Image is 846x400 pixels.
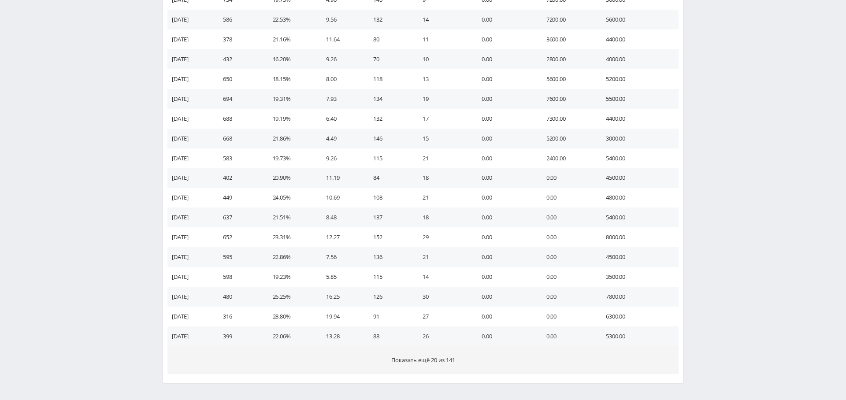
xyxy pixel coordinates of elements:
td: 0.00 [473,89,538,109]
td: 3600.00 [538,30,597,49]
td: 0.00 [473,168,538,188]
td: 23.31% [264,227,318,247]
td: 132 [364,109,414,129]
td: 0.00 [473,267,538,287]
td: 694 [214,89,263,109]
td: 26.25% [264,287,318,307]
td: 316 [214,307,263,326]
td: 0.00 [538,247,597,267]
td: [DATE] [167,247,214,267]
td: [DATE] [167,129,214,148]
td: 0.00 [473,207,538,227]
td: 21.86% [264,129,318,148]
td: 22.06% [264,326,318,346]
td: 0.00 [538,168,597,188]
td: 146 [364,129,414,148]
td: 108 [364,188,414,207]
td: 480 [214,287,263,307]
button: Показать ещё 20 из 141 [167,346,679,374]
td: 14 [414,267,473,287]
td: 19.19% [264,109,318,129]
td: 688 [214,109,263,129]
td: 118 [364,69,414,89]
td: 19.73% [264,148,318,168]
td: 136 [364,247,414,267]
td: 0.00 [473,30,538,49]
td: 668 [214,129,263,148]
td: 13 [414,69,473,89]
td: 0.00 [473,247,538,267]
td: [DATE] [167,188,214,207]
td: 6.40 [317,109,364,129]
td: 5600.00 [597,10,679,30]
td: 0.00 [538,207,597,227]
td: 4000.00 [597,49,679,69]
td: 432 [214,49,263,69]
td: 3000.00 [597,129,679,148]
td: 22.53% [264,10,318,30]
td: 14 [414,10,473,30]
td: 10.69 [317,188,364,207]
td: 18 [414,168,473,188]
span: Показать ещё 20 из 141 [391,356,455,364]
td: 5200.00 [597,69,679,89]
td: 126 [364,287,414,307]
td: [DATE] [167,109,214,129]
td: 0.00 [473,49,538,69]
td: 10 [414,49,473,69]
td: [DATE] [167,326,214,346]
td: 20.90% [264,168,318,188]
td: 2800.00 [538,49,597,69]
td: 27 [414,307,473,326]
td: 16.20% [264,49,318,69]
td: 4500.00 [597,247,679,267]
td: 21 [414,148,473,168]
td: 21 [414,188,473,207]
td: 9.26 [317,49,364,69]
td: [DATE] [167,69,214,89]
td: 5600.00 [538,69,597,89]
td: 137 [364,207,414,227]
td: 19.94 [317,307,364,326]
td: 21.16% [264,30,318,49]
td: 0.00 [473,129,538,148]
td: 0.00 [473,188,538,207]
td: 5200.00 [538,129,597,148]
td: 637 [214,207,263,227]
td: 0.00 [473,148,538,168]
td: 2400.00 [538,148,597,168]
td: 21.51% [264,207,318,227]
td: 7200.00 [538,10,597,30]
td: 0.00 [538,267,597,287]
td: 70 [364,49,414,69]
td: 3500.00 [597,267,679,287]
td: 88 [364,326,414,346]
td: [DATE] [167,10,214,30]
td: [DATE] [167,49,214,69]
td: 402 [214,168,263,188]
td: 7600.00 [538,89,597,109]
td: 30 [414,287,473,307]
td: 7.93 [317,89,364,109]
td: 9.26 [317,148,364,168]
td: 28.80% [264,307,318,326]
td: 115 [364,267,414,287]
td: 132 [364,10,414,30]
td: 0.00 [538,188,597,207]
td: 84 [364,168,414,188]
td: 4400.00 [597,109,679,129]
td: 26 [414,326,473,346]
td: 650 [214,69,263,89]
td: 16.25 [317,287,364,307]
td: 91 [364,307,414,326]
td: [DATE] [167,30,214,49]
td: 19 [414,89,473,109]
td: 152 [364,227,414,247]
td: 0.00 [538,227,597,247]
td: 399 [214,326,263,346]
td: 598 [214,267,263,287]
td: 5300.00 [597,326,679,346]
td: 8000.00 [597,227,679,247]
td: 9.56 [317,10,364,30]
td: [DATE] [167,267,214,287]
